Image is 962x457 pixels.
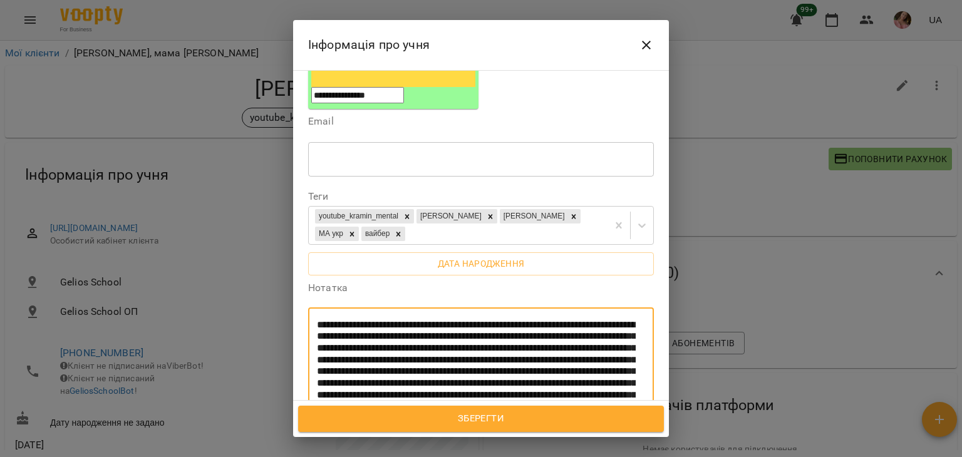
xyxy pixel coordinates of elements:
button: Зберегти [298,406,664,432]
label: Теги [308,192,654,202]
div: вайбер [361,227,391,241]
button: Close [631,30,661,60]
label: Нотатка [308,283,654,293]
label: Email [308,116,654,126]
h6: Інформація про учня [308,35,430,54]
span: Зберегти [312,411,650,427]
div: МА укр [315,227,345,241]
button: Дата народження [308,252,654,275]
div: [PERSON_NAME] [416,209,484,223]
div: [PERSON_NAME] [500,209,567,223]
span: Дата народження [318,256,644,271]
div: youtube_kramin_mental [315,209,400,223]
